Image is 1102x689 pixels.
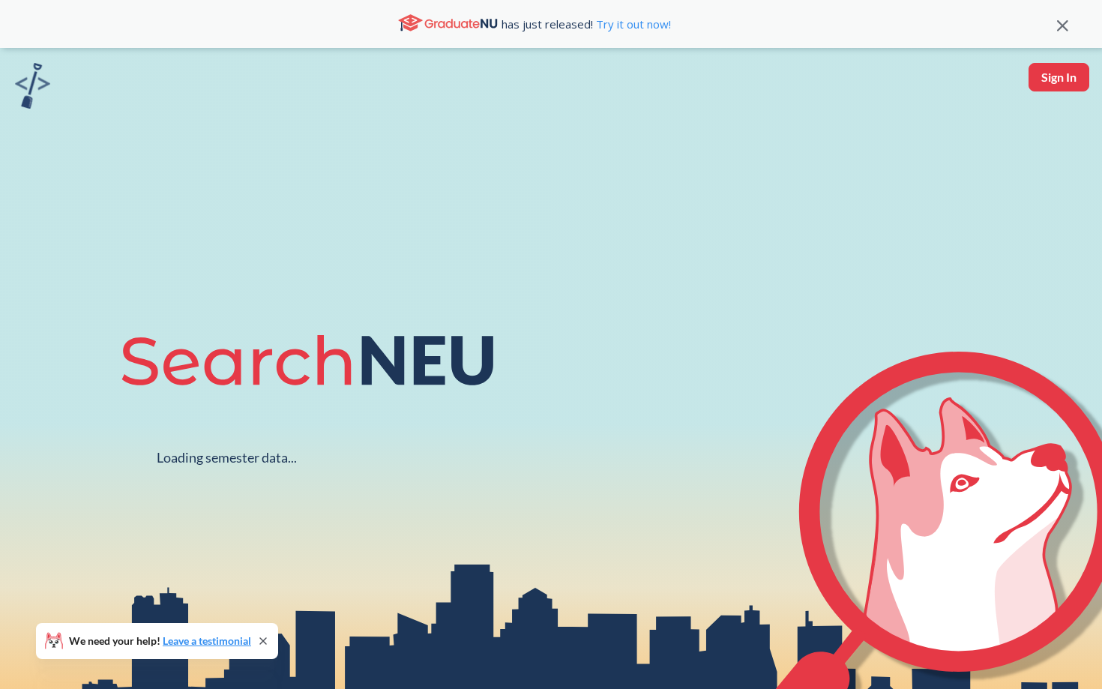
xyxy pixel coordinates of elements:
[502,16,671,32] span: has just released!
[1029,63,1089,91] button: Sign In
[15,63,50,113] a: sandbox logo
[593,16,671,31] a: Try it out now!
[69,636,251,646] span: We need your help!
[163,634,251,647] a: Leave a testimonial
[157,449,297,466] div: Loading semester data...
[15,63,50,109] img: sandbox logo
